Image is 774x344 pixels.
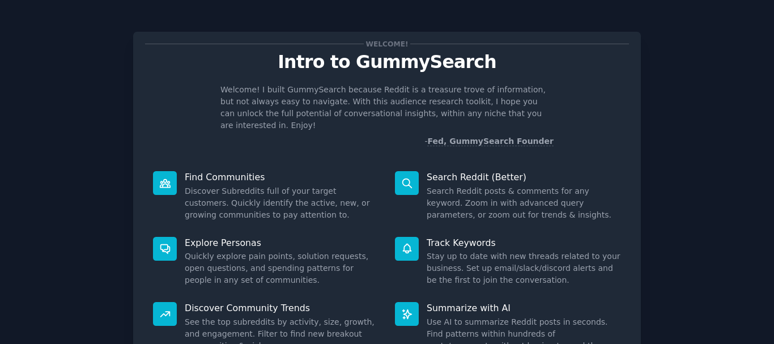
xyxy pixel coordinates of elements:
dd: Stay up to date with new threads related to your business. Set up email/slack/discord alerts and ... [427,250,621,286]
p: Intro to GummySearch [145,52,629,72]
p: Explore Personas [185,237,379,249]
p: Summarize with AI [427,302,621,314]
dd: Discover Subreddits full of your target customers. Quickly identify the active, new, or growing c... [185,185,379,221]
p: Discover Community Trends [185,302,379,314]
p: Search Reddit (Better) [427,171,621,183]
a: Fed, GummySearch Founder [427,137,554,146]
div: - [424,135,554,147]
span: Welcome! [364,38,410,50]
dd: Search Reddit posts & comments for any keyword. Zoom in with advanced query parameters, or zoom o... [427,185,621,221]
p: Find Communities [185,171,379,183]
dd: Quickly explore pain points, solution requests, open questions, and spending patterns for people ... [185,250,379,286]
p: Welcome! I built GummySearch because Reddit is a treasure trove of information, but not always ea... [220,84,554,131]
p: Track Keywords [427,237,621,249]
